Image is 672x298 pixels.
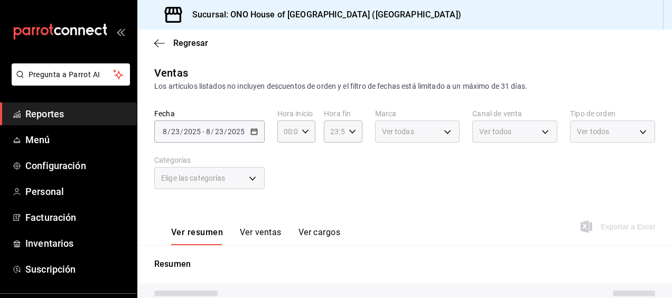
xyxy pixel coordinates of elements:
[162,127,167,136] input: --
[25,107,128,121] span: Reportes
[180,127,183,136] span: /
[161,173,226,183] span: Elige las categorías
[25,133,128,147] span: Menú
[382,126,414,137] span: Ver todas
[154,110,265,117] label: Fecha
[183,127,201,136] input: ----
[206,127,211,136] input: --
[479,126,511,137] span: Ver todos
[154,81,655,92] div: Los artículos listados no incluyen descuentos de orden y el filtro de fechas está limitado a un m...
[570,110,655,117] label: Tipo de orden
[202,127,204,136] span: -
[240,227,282,245] button: Ver ventas
[171,127,180,136] input: --
[375,110,460,117] label: Marca
[154,156,265,164] label: Categorías
[154,65,188,81] div: Ventas
[12,63,130,86] button: Pregunta a Parrot AI
[324,110,362,117] label: Hora fin
[472,110,557,117] label: Canal de venta
[184,8,461,21] h3: Sucursal: ONO House of [GEOGRAPHIC_DATA] ([GEOGRAPHIC_DATA])
[154,258,655,271] p: Resumen
[25,184,128,199] span: Personal
[116,27,125,36] button: open_drawer_menu
[577,126,609,137] span: Ver todos
[214,127,224,136] input: --
[167,127,171,136] span: /
[298,227,341,245] button: Ver cargos
[277,110,315,117] label: Hora inicio
[171,227,223,245] button: Ver resumen
[29,69,114,80] span: Pregunta a Parrot AI
[25,210,128,225] span: Facturación
[154,38,208,48] button: Regresar
[211,127,214,136] span: /
[25,262,128,276] span: Suscripción
[7,77,130,88] a: Pregunta a Parrot AI
[25,236,128,250] span: Inventarios
[173,38,208,48] span: Regresar
[227,127,245,136] input: ----
[171,227,340,245] div: navigation tabs
[224,127,227,136] span: /
[25,159,128,173] span: Configuración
